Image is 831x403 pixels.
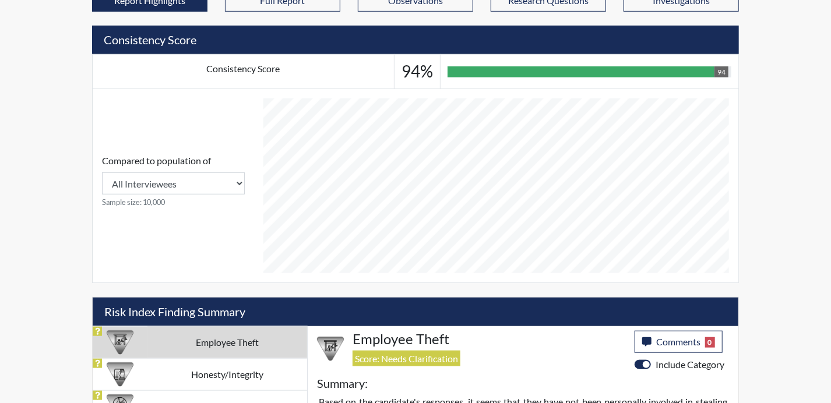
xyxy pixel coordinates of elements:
[656,358,724,372] label: Include Category
[107,361,133,388] img: CATEGORY%20ICON-11.a5f294f4.png
[635,331,723,353] button: Comments0
[102,197,245,208] small: Sample size: 10,000
[656,336,700,347] span: Comments
[147,326,307,358] td: Employee Theft
[102,154,245,208] div: Consistency Score comparison among population
[107,329,133,356] img: CATEGORY%20ICON-07.58b65e52.png
[317,335,344,362] img: CATEGORY%20ICON-07.58b65e52.png
[147,358,307,390] td: Honesty/Integrity
[93,55,395,89] td: Consistency Score
[317,376,368,390] h5: Summary:
[93,298,738,326] h5: Risk Index Finding Summary
[92,26,739,54] h5: Consistency Score
[353,331,626,348] h4: Employee Theft
[102,154,211,168] label: Compared to population of
[705,337,715,348] span: 0
[714,66,728,77] div: 94
[402,62,433,82] h3: 94%
[353,351,460,366] span: Score: Needs Clarification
